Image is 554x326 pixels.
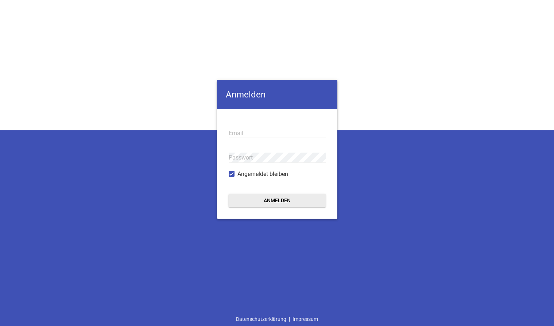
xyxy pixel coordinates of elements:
a: Impressum [290,312,321,326]
button: Anmelden [229,194,326,207]
span: Angemeldet bleiben [237,170,288,179]
h4: Anmelden [217,80,337,109]
div: | [233,312,321,326]
a: Datenschutzerklärung [233,312,289,326]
